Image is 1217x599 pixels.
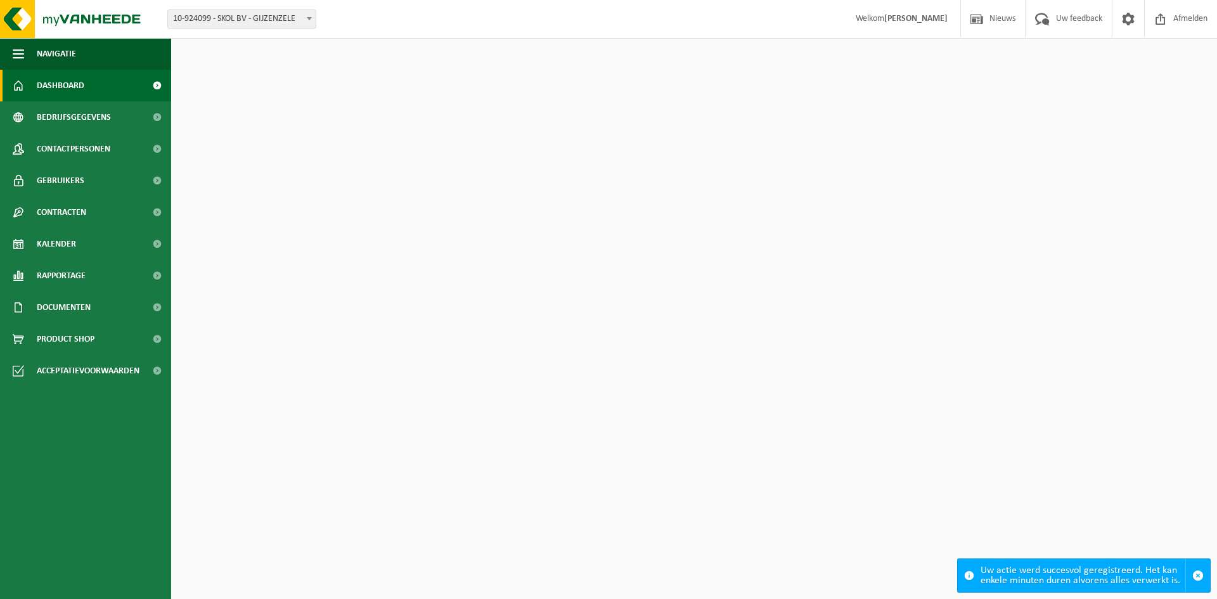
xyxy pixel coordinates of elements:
[37,196,86,228] span: Contracten
[37,133,110,165] span: Contactpersonen
[168,10,316,28] span: 10-924099 - SKOL BV - GIJZENZELE
[37,355,139,387] span: Acceptatievoorwaarden
[37,101,111,133] span: Bedrijfsgegevens
[981,559,1185,592] div: Uw actie werd succesvol geregistreerd. Het kan enkele minuten duren alvorens alles verwerkt is.
[37,323,94,355] span: Product Shop
[37,38,76,70] span: Navigatie
[884,14,948,23] strong: [PERSON_NAME]
[37,70,84,101] span: Dashboard
[167,10,316,29] span: 10-924099 - SKOL BV - GIJZENZELE
[37,228,76,260] span: Kalender
[37,260,86,292] span: Rapportage
[37,165,84,196] span: Gebruikers
[37,292,91,323] span: Documenten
